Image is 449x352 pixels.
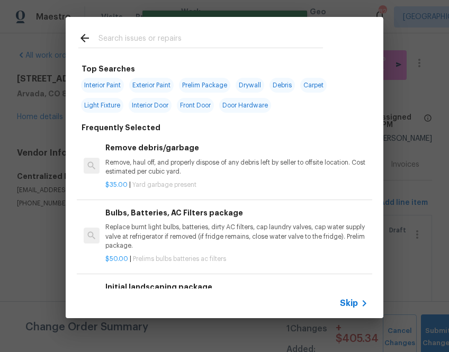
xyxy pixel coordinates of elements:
p: | [105,180,368,189]
span: $35.00 [105,182,128,188]
h6: Initial landscaping package [105,281,368,293]
span: Interior Paint [81,78,124,93]
p: Remove, haul off, and properly dispose of any debris left by seller to offsite location. Cost est... [105,158,368,176]
span: Debris [270,78,295,93]
p: | [105,255,368,264]
span: Carpet [300,78,327,93]
p: Replace burnt light bulbs, batteries, dirty AC filters, cap laundry valves, cap water supply valv... [105,223,368,250]
h6: Frequently Selected [82,122,160,133]
span: Exterior Paint [129,78,174,93]
span: $50.00 [105,256,128,262]
h6: Bulbs, Batteries, AC Filters package [105,207,368,219]
span: Prelims bulbs batteries ac filters [133,256,226,262]
input: Search issues or repairs [98,32,323,48]
span: Interior Door [129,98,172,113]
span: Front Door [177,98,214,113]
h6: Remove debris/garbage [105,142,368,154]
span: Light Fixture [81,98,123,113]
span: Door Hardware [219,98,271,113]
span: Skip [340,298,358,309]
span: Prelim Package [179,78,230,93]
span: Yard garbage present [132,182,196,188]
span: Drywall [236,78,264,93]
h6: Top Searches [82,63,135,75]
